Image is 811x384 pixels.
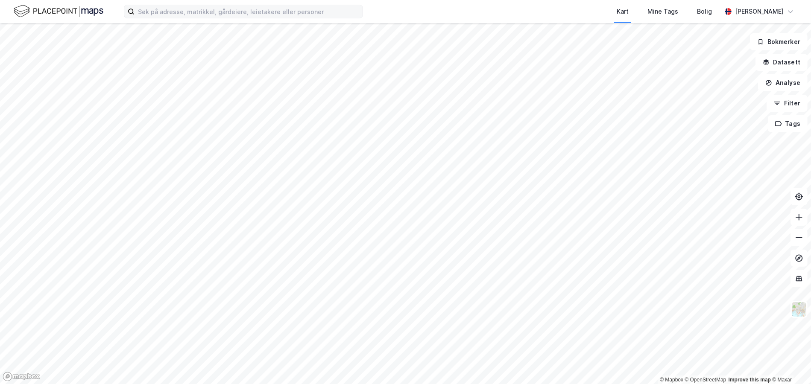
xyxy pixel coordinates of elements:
a: Mapbox homepage [3,372,40,381]
div: Mine Tags [647,6,678,17]
div: [PERSON_NAME] [735,6,784,17]
img: Z [791,301,807,317]
button: Datasett [755,54,808,71]
button: Tags [768,115,808,132]
button: Filter [767,95,808,112]
div: Kart [617,6,629,17]
input: Søk på adresse, matrikkel, gårdeiere, leietakere eller personer [135,5,363,18]
iframe: Chat Widget [768,343,811,384]
a: Mapbox [660,377,683,383]
div: Bolig [697,6,712,17]
a: Improve this map [729,377,771,383]
div: Kontrollprogram for chat [768,343,811,384]
a: OpenStreetMap [685,377,726,383]
button: Analyse [758,74,808,91]
img: logo.f888ab2527a4732fd821a326f86c7f29.svg [14,4,103,19]
button: Bokmerker [750,33,808,50]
